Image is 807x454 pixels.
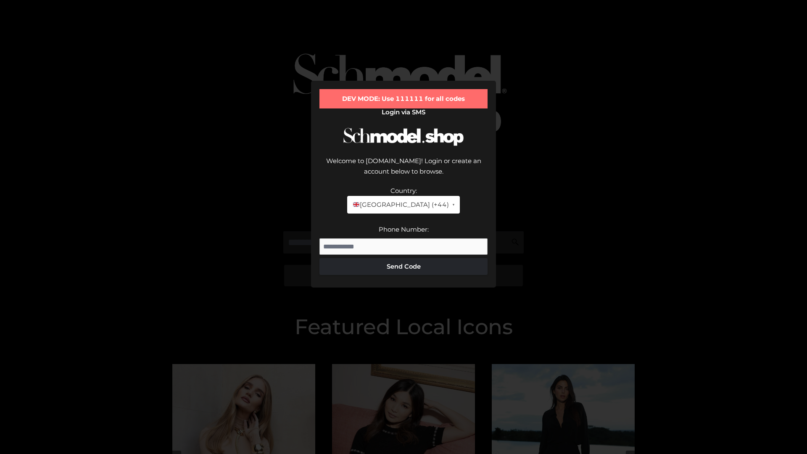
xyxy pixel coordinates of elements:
h2: Login via SMS [319,108,488,116]
label: Phone Number: [379,225,429,233]
button: Send Code [319,258,488,275]
img: Schmodel Logo [340,120,467,153]
span: [GEOGRAPHIC_DATA] (+44) [352,199,448,210]
div: DEV MODE: Use 111111 for all codes [319,89,488,108]
label: Country: [390,187,417,195]
img: 🇬🇧 [353,201,359,208]
div: Welcome to [DOMAIN_NAME]! Login or create an account below to browse. [319,156,488,185]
